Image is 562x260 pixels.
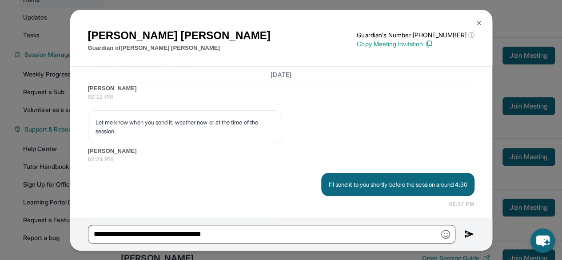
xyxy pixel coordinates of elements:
[88,155,474,164] span: 02:24 PM
[357,40,474,48] p: Copy Meeting Invitation
[449,200,474,208] span: 02:37 PM
[96,118,274,136] p: Let me know when you send it, weather now or at the time of the session.
[357,31,474,40] p: Guardian's Number: [PHONE_NUMBER]
[88,70,474,79] h3: [DATE]
[530,228,555,253] button: chat-button
[88,28,271,44] h1: [PERSON_NAME] [PERSON_NAME]
[88,92,474,101] span: 02:12 PM
[328,180,467,189] p: I’ll send it to you shortly before the session around 4:30
[475,20,482,27] img: Close Icon
[425,40,433,48] img: Copy Icon
[441,230,450,239] img: Emoji
[468,31,474,40] span: ⓘ
[88,147,474,156] span: [PERSON_NAME]
[88,44,271,52] p: Guardian of [PERSON_NAME] [PERSON_NAME]
[464,229,474,240] img: Send icon
[88,84,474,93] span: [PERSON_NAME]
